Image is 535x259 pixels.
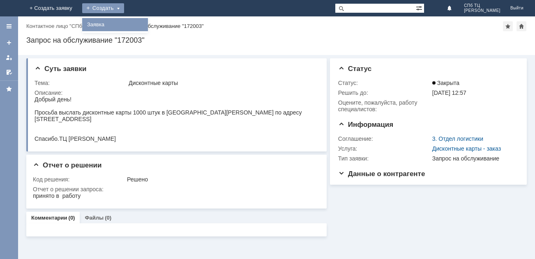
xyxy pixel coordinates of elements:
span: Данные о контрагенте [338,170,425,178]
div: Тема: [35,80,127,86]
a: Комментарии [31,215,67,221]
span: [DATE] 12:57 [432,89,466,96]
a: Создать заявку [2,36,16,49]
span: Суть заявки [35,65,86,73]
a: Контактное лицо "СПб ТЦ Невски… [26,23,115,29]
div: Решено [127,176,316,183]
a: Файлы [85,215,104,221]
div: Запрос на обслуживание [432,155,515,162]
div: Решить до: [338,89,431,96]
span: [PERSON_NAME] [464,8,500,13]
div: Соглашение: [338,135,431,142]
div: Тип заявки: [338,155,431,162]
div: Услуга: [338,145,431,152]
a: Мои согласования [2,66,16,79]
div: (0) [69,215,75,221]
span: Расширенный поиск [416,4,424,11]
span: Отчет о решении [33,161,101,169]
div: Статус: [338,80,431,86]
div: Код решения: [33,176,125,183]
div: Oцените, пожалуйста, работу специалистов: [338,99,431,112]
div: Описание: [35,89,317,96]
div: (0) [105,215,111,221]
div: Сделать домашней страницей [517,21,526,31]
div: / [26,23,118,29]
span: Статус [338,65,371,73]
a: Заявка [84,20,146,30]
a: 3. Отдел логистики [432,135,483,142]
a: Дисконтные карты - заказ [432,145,501,152]
a: Мои заявки [2,51,16,64]
div: Дисконтные карты [129,80,316,86]
div: Запрос на обслуживание "172003" [118,23,204,29]
div: Создать [82,3,124,13]
span: СПб ТЦ [464,3,500,8]
div: Добавить в избранное [503,21,513,31]
div: Отчет о решении запроса: [33,186,317,193]
span: Закрыта [432,80,459,86]
div: Запрос на обслуживание "172003" [26,36,527,44]
span: Информация [338,121,393,128]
